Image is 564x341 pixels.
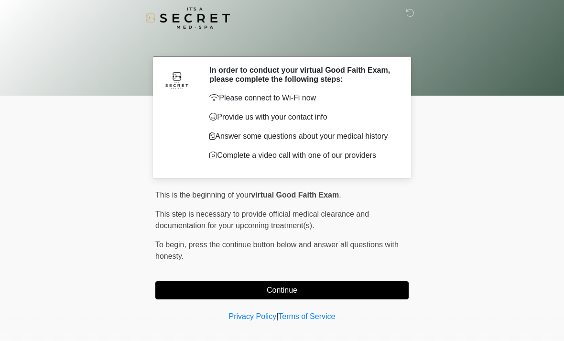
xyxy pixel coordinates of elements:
strong: virtual Good Faith Exam [251,191,339,199]
p: Complete a video call with one of our providers [209,150,394,161]
button: Continue [155,281,409,299]
img: Agent Avatar [163,66,191,94]
span: This step is necessary to provide official medical clearance and documentation for your upcoming ... [155,210,369,230]
a: Terms of Service [278,312,335,320]
h1: ‎ ‎ [148,34,416,52]
span: To begin, [155,241,188,249]
p: Provide us with your contact info [209,111,394,123]
img: It's A Secret Med Spa Logo [146,7,230,29]
span: . [339,191,341,199]
a: | [276,312,278,320]
span: This is the beginning of your [155,191,251,199]
span: press the continue button below and answer all questions with honesty. [155,241,399,260]
p: Answer some questions about your medical history [209,131,394,142]
a: Privacy Policy [229,312,277,320]
h2: In order to conduct your virtual Good Faith Exam, please complete the following steps: [209,66,394,84]
p: Please connect to Wi-Fi now [209,92,394,104]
